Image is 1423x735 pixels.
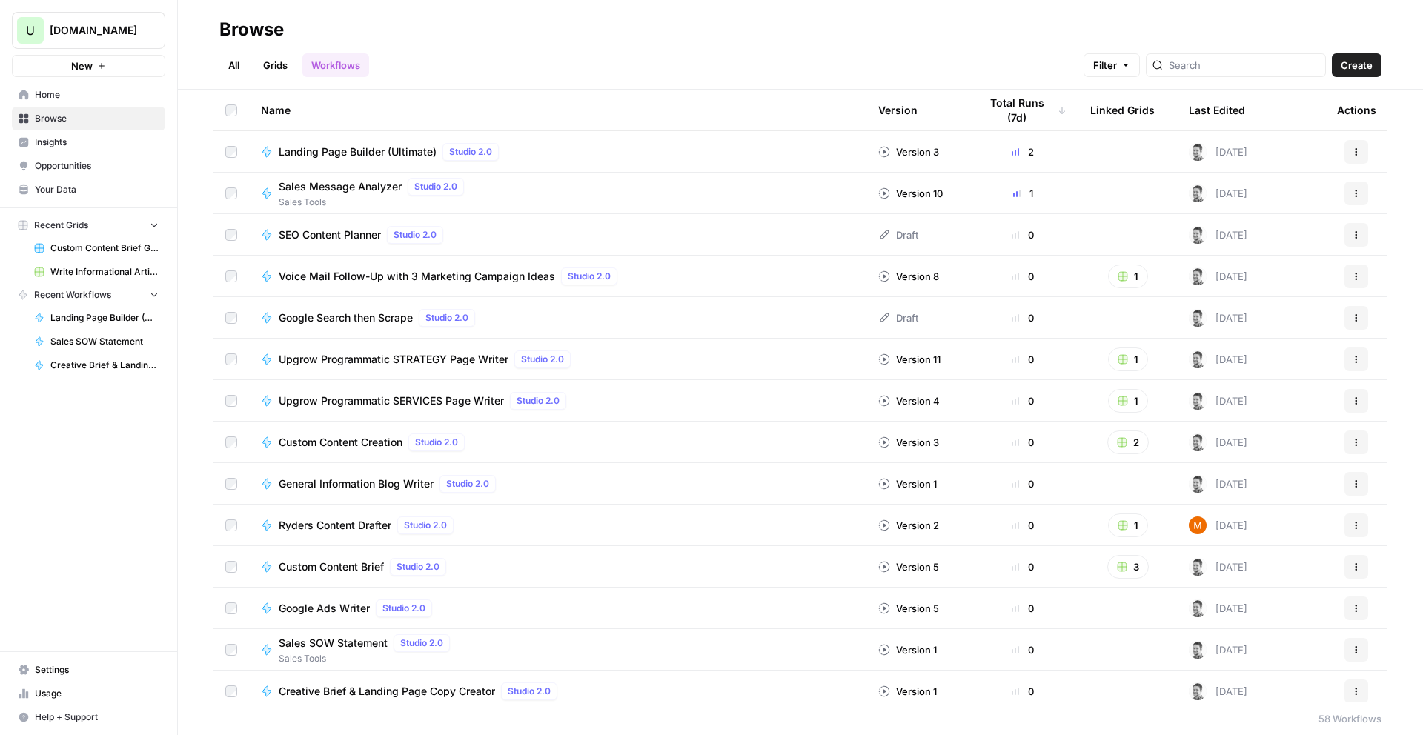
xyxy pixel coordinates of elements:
[521,353,564,366] span: Studio 2.0
[219,53,248,77] a: All
[50,265,159,279] span: Write Informational Article
[261,226,855,244] a: SEO Content PlannerStudio 2.0
[979,352,1067,367] div: 0
[979,476,1067,491] div: 0
[394,228,437,242] span: Studio 2.0
[1332,53,1381,77] button: Create
[279,179,402,194] span: Sales Message Analyzer
[1169,58,1319,73] input: Search
[1337,90,1376,130] div: Actions
[35,663,159,676] span: Settings
[35,88,159,102] span: Home
[35,687,159,700] span: Usage
[1189,475,1247,493] div: [DATE]
[1189,90,1245,130] div: Last Edited
[382,602,425,615] span: Studio 2.0
[1189,267,1247,285] div: [DATE]
[12,107,165,130] a: Browse
[1189,599,1247,617] div: [DATE]
[878,642,937,657] div: Version 1
[878,186,943,201] div: Version 10
[404,519,447,532] span: Studio 2.0
[279,269,555,284] span: Voice Mail Follow-Up with 3 Marketing Campaign Ideas
[27,306,165,330] a: Landing Page Builder (Ultimate)
[1189,433,1247,451] div: [DATE]
[878,393,940,408] div: Version 4
[50,311,159,325] span: Landing Page Builder (Ultimate)
[979,393,1067,408] div: 0
[979,435,1067,450] div: 0
[979,144,1067,159] div: 2
[12,178,165,202] a: Your Data
[261,392,855,410] a: Upgrow Programmatic SERVICES Page WriterStudio 2.0
[878,90,918,130] div: Version
[1189,558,1247,576] div: [DATE]
[878,476,937,491] div: Version 1
[1093,58,1117,73] span: Filter
[34,219,88,232] span: Recent Grids
[508,685,551,698] span: Studio 2.0
[878,601,939,616] div: Version 5
[279,144,437,159] span: Landing Page Builder (Ultimate)
[12,83,165,107] a: Home
[261,178,855,209] a: Sales Message AnalyzerStudio 2.0Sales Tools
[261,516,855,534] a: Ryders Content DrafterStudio 2.0
[279,559,384,574] span: Custom Content Brief
[279,352,508,367] span: Upgrow Programmatic STRATEGY Page Writer
[979,559,1067,574] div: 0
[415,436,458,449] span: Studio 2.0
[979,518,1067,533] div: 0
[979,269,1067,284] div: 0
[449,145,492,159] span: Studio 2.0
[1108,513,1148,537] button: 1
[12,12,165,49] button: Workspace: Upgrow.io
[878,269,939,284] div: Version 8
[1189,350,1247,368] div: [DATE]
[50,335,159,348] span: Sales SOW Statement
[1084,53,1140,77] button: Filter
[26,21,35,39] span: U
[1189,475,1207,493] img: n438ldry5yf18xsdkqxyp5l76mf5
[878,559,939,574] div: Version 5
[35,112,159,125] span: Browse
[1108,265,1148,288] button: 1
[878,435,939,450] div: Version 3
[878,144,939,159] div: Version 3
[1107,555,1149,579] button: 3
[34,288,111,302] span: Recent Workflows
[279,227,381,242] span: SEO Content Planner
[979,601,1067,616] div: 0
[12,214,165,236] button: Recent Grids
[279,684,495,699] span: Creative Brief & Landing Page Copy Creator
[279,636,388,651] span: Sales SOW Statement
[12,130,165,154] a: Insights
[12,682,165,705] a: Usage
[12,284,165,306] button: Recent Workflows
[1189,309,1247,327] div: [DATE]
[279,601,370,616] span: Google Ads Writer
[1107,430,1149,454] button: 2
[878,518,939,533] div: Version 2
[1189,350,1207,368] img: n438ldry5yf18xsdkqxyp5l76mf5
[517,394,560,408] span: Studio 2.0
[50,23,139,38] span: [DOMAIN_NAME]
[219,18,284,41] div: Browse
[878,227,918,242] div: Draft
[1189,682,1247,700] div: [DATE]
[878,310,918,325] div: Draft
[35,183,159,196] span: Your Data
[279,476,434,491] span: General Information Blog Writer
[261,90,855,130] div: Name
[261,634,855,665] a: Sales SOW StatementStudio 2.0Sales Tools
[1189,392,1247,410] div: [DATE]
[414,180,457,193] span: Studio 2.0
[27,330,165,353] a: Sales SOW Statement
[261,682,855,700] a: Creative Brief & Landing Page Copy CreatorStudio 2.0
[1189,143,1247,161] div: [DATE]
[1189,516,1247,534] div: [DATE]
[1189,184,1207,202] img: n438ldry5yf18xsdkqxyp5l76mf5
[1189,143,1207,161] img: n438ldry5yf18xsdkqxyp5l76mf5
[12,658,165,682] a: Settings
[1189,641,1207,659] img: n438ldry5yf18xsdkqxyp5l76mf5
[50,242,159,255] span: Custom Content Brief Grid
